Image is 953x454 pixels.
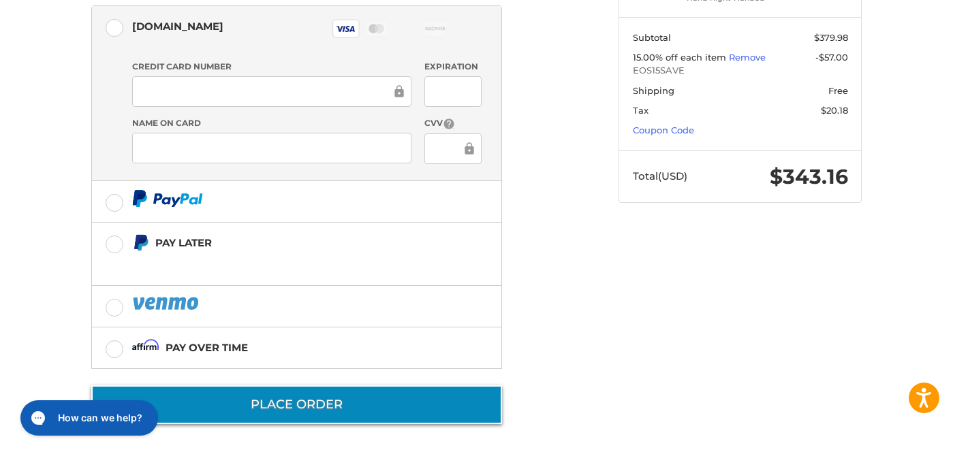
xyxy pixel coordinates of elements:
img: Affirm icon [132,339,159,356]
span: $379.98 [814,32,848,43]
span: -$57.00 [815,52,848,63]
span: Subtotal [633,32,671,43]
img: Pay Later icon [132,234,149,251]
label: Credit Card Number [132,61,411,73]
span: Tax [633,105,649,116]
span: Shipping [633,85,674,96]
label: CVV [424,117,481,130]
img: PayPal icon [132,190,203,207]
label: Name on Card [132,117,411,129]
span: 15.00% off each item [633,52,729,63]
div: Pay over time [166,336,248,359]
label: Expiration [424,61,481,73]
span: Total (USD) [633,169,687,182]
img: PayPal icon [132,295,202,312]
span: Free [828,85,848,96]
div: Pay Later [155,231,416,254]
span: $20.18 [821,105,848,116]
iframe: PayPal Message 1 [132,257,417,269]
a: Coupon Code [633,125,694,135]
button: Place Order [91,385,502,424]
a: Remove [729,52,766,63]
span: EOS15SAVE [633,64,848,78]
div: [DOMAIN_NAME] [132,15,223,37]
iframe: Gorgias live chat messenger [14,395,162,440]
span: $343.16 [770,164,848,189]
